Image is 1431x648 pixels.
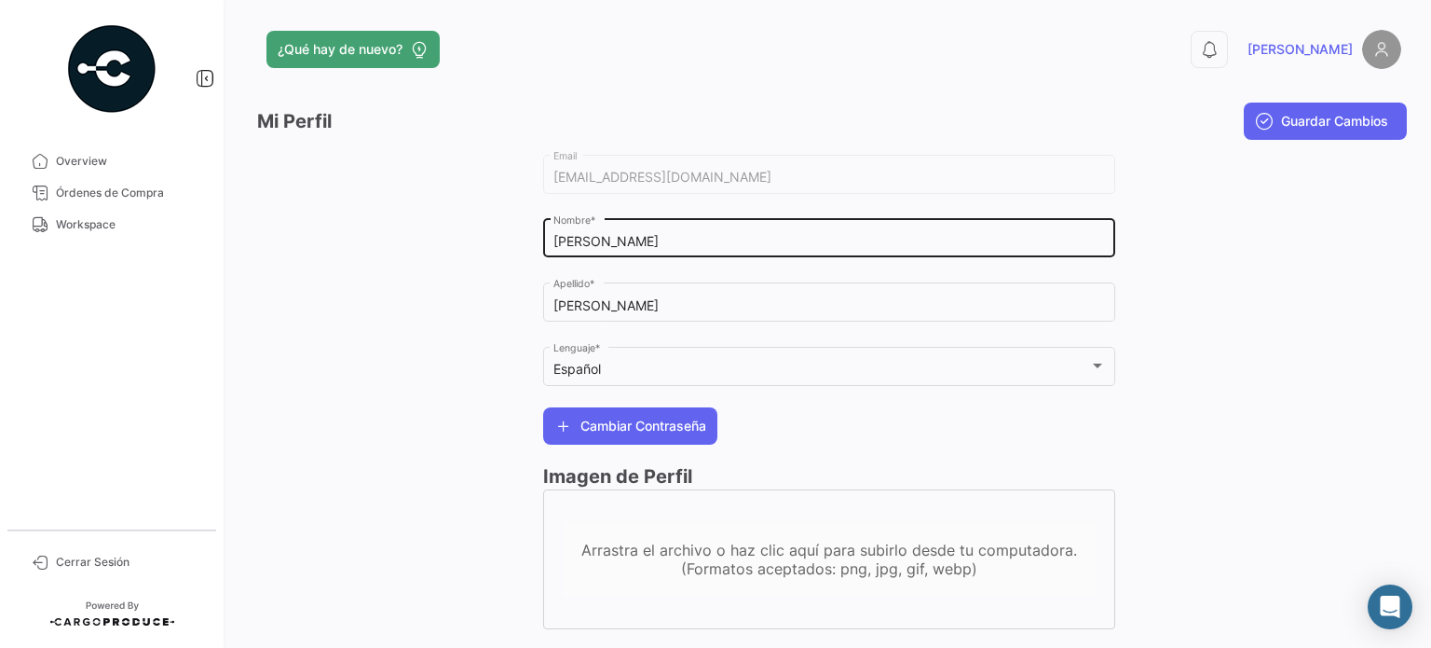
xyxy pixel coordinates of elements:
[15,145,209,177] a: Overview
[1362,30,1401,69] img: placeholder-user.png
[65,22,158,116] img: powered-by.png
[266,31,440,68] button: ¿Qué hay de nuevo?
[1281,112,1388,131] span: Guardar Cambios
[257,108,332,135] h3: Mi Perfil
[1368,585,1412,629] div: Abrir Intercom Messenger
[15,177,209,209] a: Órdenes de Compra
[56,185,201,201] span: Órdenes de Compra
[1244,103,1407,140] button: Guardar Cambios
[553,361,601,377] mat-select-trigger: Español
[1247,40,1353,59] span: [PERSON_NAME]
[15,209,209,241] a: Workspace
[56,153,201,170] span: Overview
[278,40,402,59] span: ¿Qué hay de nuevo?
[580,417,706,435] span: Cambiar Contraseña
[56,216,201,233] span: Workspace
[543,463,1115,489] h3: Imagen de Perfil
[56,554,201,571] span: Cerrar Sesión
[543,407,717,445] button: Cambiar Contraseña
[563,541,1096,578] div: Arrastra el archivo o haz clic aquí para subirlo desde tu computadora.(Formatos aceptados: png, j...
